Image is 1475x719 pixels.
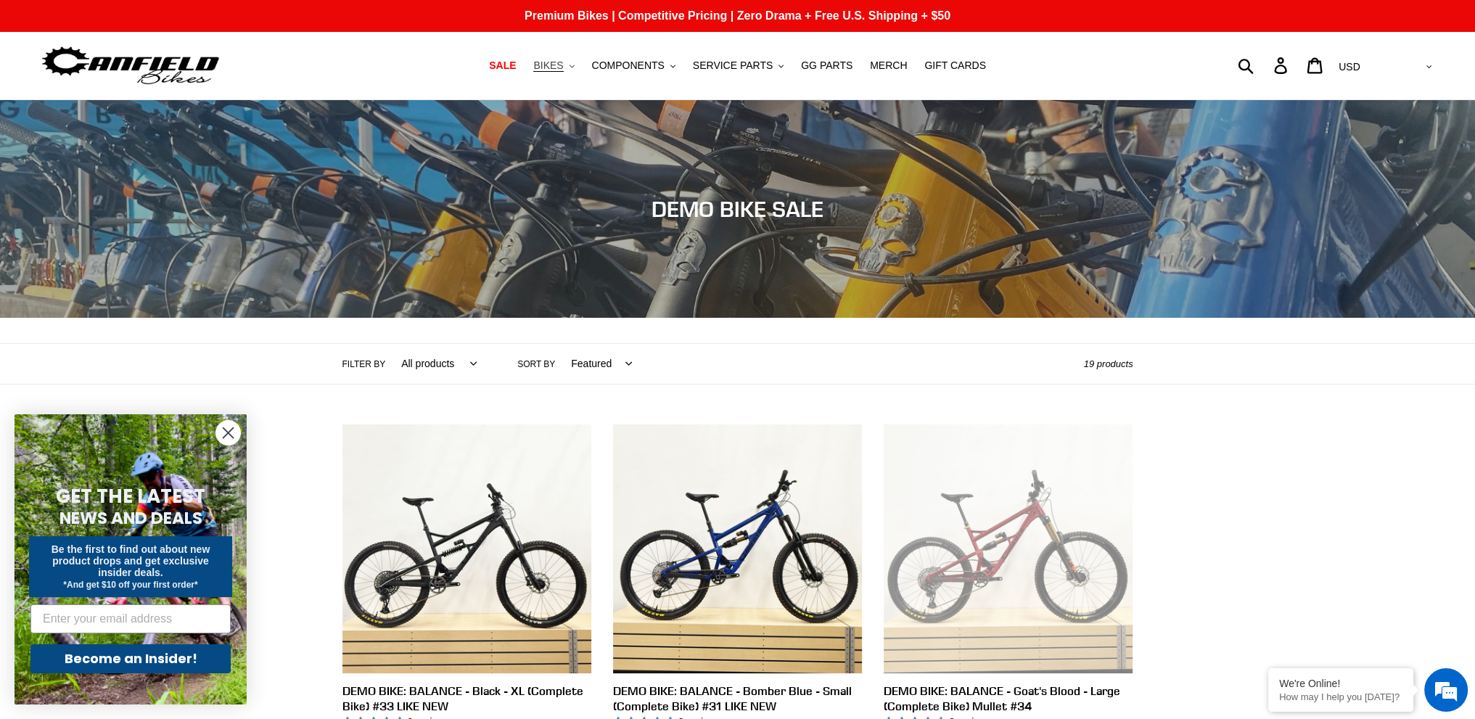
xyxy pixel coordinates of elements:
[863,56,914,75] a: MERCH
[7,396,276,447] textarea: Type your message and hit 'Enter'
[46,73,83,109] img: d_696896380_company_1647369064580_696896380
[489,59,516,72] span: SALE
[482,56,523,75] a: SALE
[526,56,581,75] button: BIKES
[238,7,273,42] div: Minimize live chat window
[924,59,986,72] span: GIFT CARDS
[794,56,860,75] a: GG PARTS
[16,80,38,102] div: Navigation go back
[56,483,205,509] span: GET THE LATEST
[63,580,197,590] span: *And get $10 off your first order*
[30,644,231,673] button: Become an Insider!
[517,358,555,371] label: Sort by
[870,59,907,72] span: MERCH
[342,358,386,371] label: Filter by
[592,59,665,72] span: COMPONENTS
[585,56,683,75] button: COMPONENTS
[215,420,241,445] button: Close dialog
[693,59,773,72] span: SERVICE PARTS
[40,43,221,89] img: Canfield Bikes
[1279,691,1402,702] p: How may I help you today?
[84,183,200,329] span: We're online!
[1279,678,1402,689] div: We're Online!
[97,81,266,100] div: Chat with us now
[652,196,823,222] span: DEMO BIKE SALE
[917,56,993,75] a: GIFT CARDS
[1084,358,1133,369] span: 19 products
[30,604,231,633] input: Enter your email address
[533,59,563,72] span: BIKES
[52,543,210,578] span: Be the first to find out about new product drops and get exclusive insider deals.
[801,59,852,72] span: GG PARTS
[1246,49,1283,81] input: Search
[59,506,202,530] span: NEWS AND DEALS
[686,56,791,75] button: SERVICE PARTS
